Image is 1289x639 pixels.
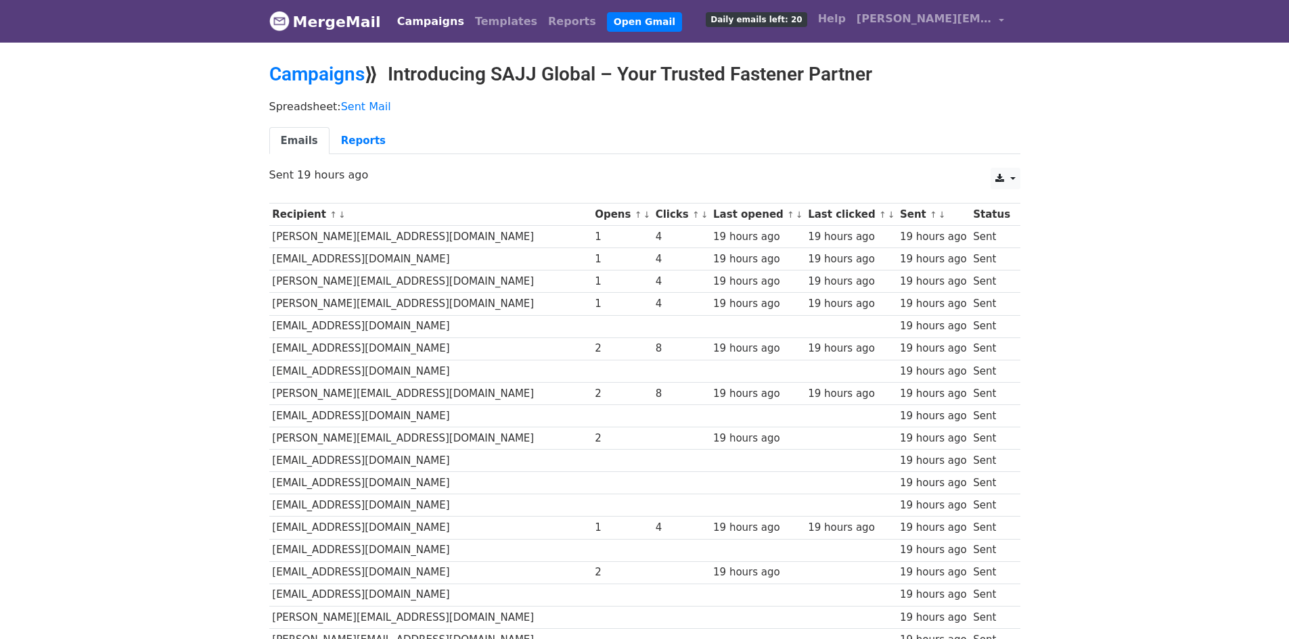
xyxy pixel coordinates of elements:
div: 19 hours ago [808,386,893,402]
div: 4 [656,520,707,536]
img: MergeMail logo [269,11,290,31]
td: Sent [970,360,1013,382]
div: 19 hours ago [713,386,801,402]
div: 19 hours ago [808,252,893,267]
a: Help [813,5,851,32]
a: ↓ [939,210,946,220]
td: [EMAIL_ADDRESS][DOMAIN_NAME] [269,472,592,494]
td: Sent [970,427,1013,450]
div: 19 hours ago [900,386,967,402]
td: [EMAIL_ADDRESS][DOMAIN_NAME] [269,315,592,337]
a: ↓ [888,210,895,220]
td: Sent [970,472,1013,494]
div: 19 hours ago [713,229,801,245]
a: ↑ [879,210,886,220]
th: Last opened [710,204,805,226]
td: [PERSON_NAME][EMAIL_ADDRESS][DOMAIN_NAME] [269,427,592,450]
a: Daily emails left: 20 [700,5,812,32]
div: 19 hours ago [713,274,801,289]
div: 19 hours ago [900,318,967,334]
a: Reports [543,8,602,35]
div: 2 [595,565,649,580]
th: Clicks [652,204,710,226]
td: [EMAIL_ADDRESS][DOMAIN_NAME] [269,494,592,517]
div: 19 hours ago [900,252,967,267]
div: 19 hours ago [900,229,967,245]
td: Sent [970,248,1013,270]
td: Sent [970,226,1013,248]
td: Sent [970,270,1013,293]
div: 19 hours ago [900,565,967,580]
div: 19 hours ago [713,296,801,312]
a: ↑ [930,210,937,220]
div: 19 hours ago [900,431,967,446]
td: Sent [970,450,1013,472]
div: 19 hours ago [808,296,893,312]
a: Reports [330,127,397,155]
th: Sent [897,204,970,226]
div: 19 hours ago [713,565,801,580]
td: Sent [970,584,1013,606]
div: 1 [595,252,649,267]
td: [EMAIL_ADDRESS][DOMAIN_NAME] [269,248,592,270]
a: Open Gmail [607,12,682,32]
div: 4 [656,296,707,312]
td: [EMAIL_ADDRESS][DOMAIN_NAME] [269,584,592,606]
td: [PERSON_NAME][EMAIL_ADDRESS][DOMAIN_NAME] [269,382,592,404]
td: [EMAIL_ADDRESS][DOMAIN_NAME] [269,539,592,561]
div: 1 [595,520,649,536]
a: Emails [269,127,330,155]
div: 19 hours ago [900,408,967,424]
td: [PERSON_NAME][EMAIL_ADDRESS][DOMAIN_NAME] [269,270,592,293]
a: MergeMail [269,7,381,36]
td: Sent [970,315,1013,337]
div: 1 [595,274,649,289]
div: 4 [656,252,707,267]
td: [PERSON_NAME][EMAIL_ADDRESS][DOMAIN_NAME] [269,606,592,628]
div: 19 hours ago [900,610,967,625]
td: Sent [970,382,1013,404]
div: 19 hours ago [808,229,893,245]
a: Campaigns [392,8,470,35]
td: Sent [970,539,1013,561]
th: Status [970,204,1013,226]
a: Templates [470,8,543,35]
td: Sent [970,404,1013,427]
div: 8 [656,341,707,356]
div: 8 [656,386,707,402]
a: [PERSON_NAME][EMAIL_ADDRESS][DOMAIN_NAME] [851,5,1010,37]
a: ↑ [635,210,642,220]
td: Sent [970,293,1013,315]
div: 19 hours ago [900,475,967,491]
p: Spreadsheet: [269,99,1020,114]
div: 4 [656,229,707,245]
div: 2 [595,431,649,446]
td: [PERSON_NAME][EMAIL_ADDRESS][DOMAIN_NAME] [269,226,592,248]
th: Recipient [269,204,592,226]
td: Sent [970,337,1013,360]
a: ↓ [643,210,650,220]
div: 19 hours ago [808,341,893,356]
span: [PERSON_NAME][EMAIL_ADDRESS][DOMAIN_NAME] [857,11,992,27]
a: ↑ [787,210,794,220]
td: [EMAIL_ADDRESS][DOMAIN_NAME] [269,517,592,539]
th: Opens [591,204,652,226]
div: 19 hours ago [900,542,967,558]
div: 19 hours ago [900,498,967,513]
td: [EMAIL_ADDRESS][DOMAIN_NAME] [269,337,592,360]
a: ↓ [338,210,346,220]
div: 19 hours ago [900,587,967,602]
div: 19 hours ago [713,252,801,267]
div: 19 hours ago [713,341,801,356]
td: [EMAIL_ADDRESS][DOMAIN_NAME] [269,450,592,472]
div: 1 [595,229,649,245]
td: Sent [970,494,1013,517]
a: ↓ [701,210,708,220]
div: 2 [595,341,649,356]
div: 19 hours ago [808,520,893,536]
div: 19 hours ago [900,453,967,469]
td: [EMAIL_ADDRESS][DOMAIN_NAME] [269,404,592,427]
div: 19 hours ago [900,274,967,289]
div: 2 [595,386,649,402]
div: 19 hours ago [900,520,967,536]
